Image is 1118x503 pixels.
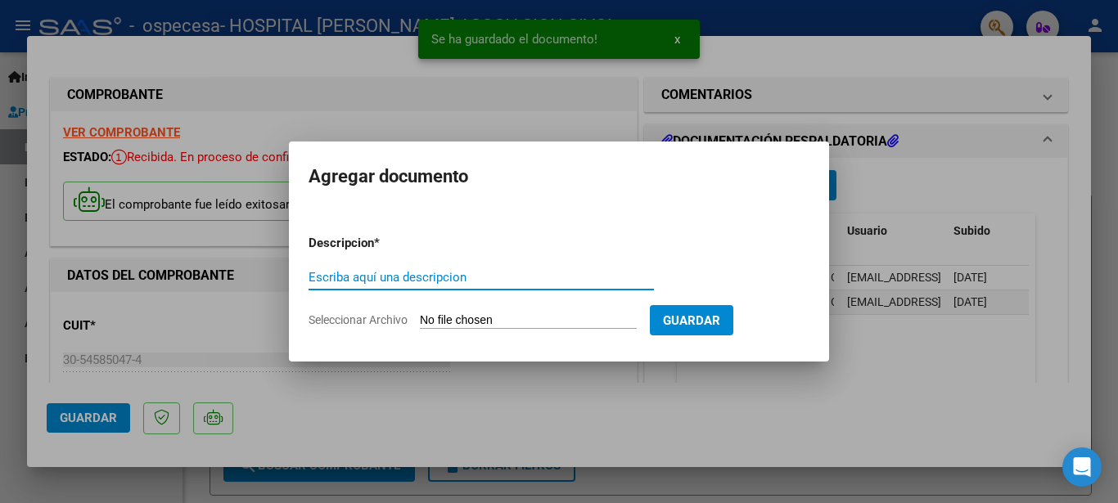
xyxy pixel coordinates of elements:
[309,313,408,326] span: Seleccionar Archivo
[663,313,720,328] span: Guardar
[1062,447,1102,487] div: Open Intercom Messenger
[309,234,459,253] p: Descripcion
[309,161,809,192] h2: Agregar documento
[650,305,733,335] button: Guardar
